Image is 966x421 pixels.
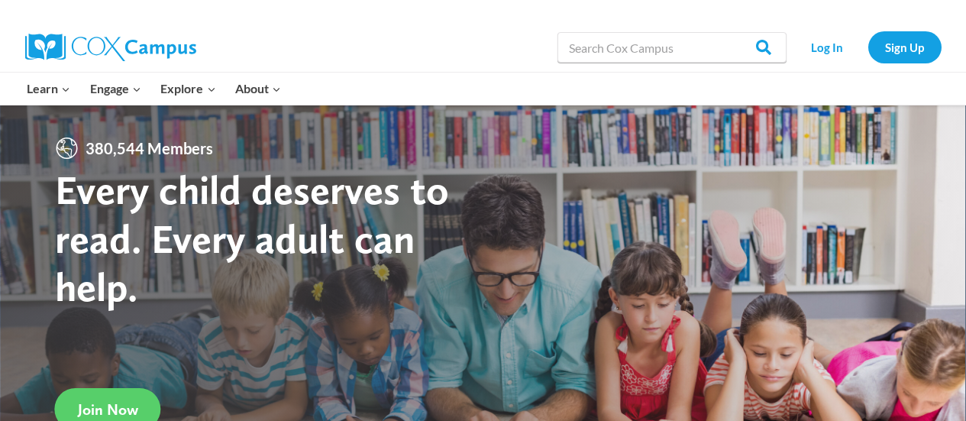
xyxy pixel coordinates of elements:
[868,31,942,63] a: Sign Up
[160,79,215,99] span: Explore
[90,79,141,99] span: Engage
[557,32,787,63] input: Search Cox Campus
[55,165,449,311] strong: Every child deserves to read. Every adult can help.
[27,79,70,99] span: Learn
[794,31,942,63] nav: Secondary Navigation
[79,136,219,160] span: 380,544 Members
[18,73,291,105] nav: Primary Navigation
[794,31,861,63] a: Log In
[25,34,196,61] img: Cox Campus
[235,79,281,99] span: About
[78,400,138,419] span: Join Now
